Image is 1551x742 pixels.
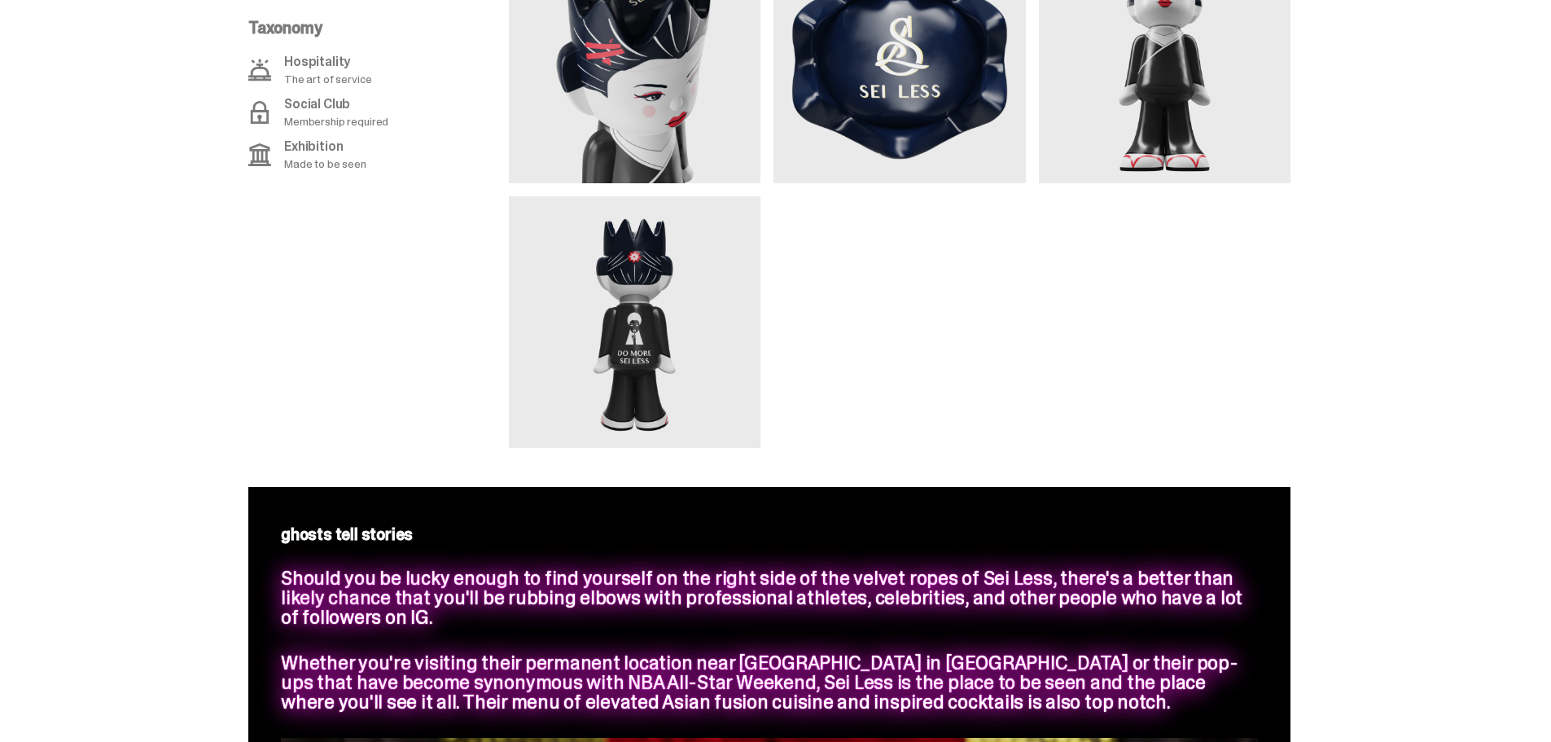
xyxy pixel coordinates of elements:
[284,98,388,111] p: Social Club
[509,196,760,448] img: media gallery image
[284,73,371,85] p: The art of service
[284,55,371,68] p: Hospitality
[284,140,366,153] p: Exhibition
[281,565,1242,630] span: Should you be lucky enough to find yourself on the right side of the velvet ropes of Sei Less, th...
[284,158,366,169] p: Made to be seen
[281,526,1258,542] p: ghosts tell stories
[284,116,388,127] p: Membership required
[248,20,499,36] p: Taxonomy
[281,650,1238,714] span: Whether you're visiting their permanent location near [GEOGRAPHIC_DATA] in [GEOGRAPHIC_DATA] or t...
